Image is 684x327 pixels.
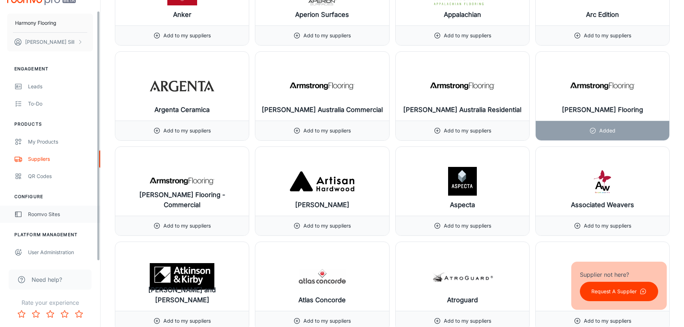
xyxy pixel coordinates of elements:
h6: [PERSON_NAME] Australia Residential [403,105,521,115]
p: Harmony Flooring [15,19,56,27]
button: Rate 1 star [14,307,29,321]
img: Armstrong Australia Commercial [290,72,354,101]
img: Argenta Ceramica [150,72,214,101]
button: Rate 2 star [29,307,43,321]
img: Atroguard [430,262,495,291]
button: Harmony Flooring [7,14,93,32]
p: [PERSON_NAME] Sill [25,38,74,46]
h6: Atroguard [447,295,478,305]
button: Rate 3 star [43,307,57,321]
h6: Anker [173,10,191,20]
div: To-do [28,100,93,108]
p: Add to my suppliers [303,222,351,230]
img: Artisan Hardwood [290,167,354,196]
h6: Aspecta [450,200,475,210]
h6: Associated Weavers [571,200,634,210]
div: QR Codes [28,172,93,180]
h6: [PERSON_NAME] Flooring [562,105,643,115]
p: Add to my suppliers [584,32,631,39]
p: Added [599,127,615,135]
p: Add to my suppliers [444,127,491,135]
div: Roomvo Sites [28,210,93,218]
p: Add to my suppliers [163,317,211,325]
button: Request A Supplier [580,282,658,301]
button: Rate 5 star [72,307,86,321]
p: Add to my suppliers [444,317,491,325]
img: Armstrong Flooring - Commercial [150,167,214,196]
h6: [PERSON_NAME] Flooring - Commercial [121,190,243,210]
p: Add to my suppliers [303,127,351,135]
div: Leads [28,83,93,90]
p: Add to my suppliers [444,32,491,39]
img: Aspecta [430,167,495,196]
button: Rate 4 star [57,307,72,321]
p: Add to my suppliers [444,222,491,230]
h6: Argenta Ceramica [154,105,210,115]
p: Add to my suppliers [163,32,211,39]
p: Add to my suppliers [163,127,211,135]
h6: [PERSON_NAME] [295,200,349,210]
img: Armstrong Australia Residential [430,72,495,101]
div: My Products [28,138,93,146]
p: Add to my suppliers [584,317,631,325]
button: [PERSON_NAME] Sill [7,33,93,51]
p: Add to my suppliers [303,317,351,325]
p: Rate your experience [6,298,94,307]
h6: Arc Edition [586,10,619,20]
p: Supplier not here? [580,270,658,279]
img: Associated Weavers [570,167,635,196]
h6: Aperion Surfaces [295,10,349,20]
h6: [PERSON_NAME] and [PERSON_NAME] [121,285,243,305]
img: Atlas Concorde [290,262,354,291]
h6: [PERSON_NAME] Australia Commercial [262,105,383,115]
img: Audacity Flooring [570,262,635,291]
img: Armstrong Flooring [570,72,635,101]
p: Add to my suppliers [163,222,211,230]
p: Add to my suppliers [303,32,351,39]
img: Atkinson and Kirby [150,262,214,291]
h6: Appalachian [444,10,481,20]
span: Need help? [32,275,62,284]
p: Request A Supplier [591,288,637,295]
div: User Administration [28,248,93,256]
p: Add to my suppliers [584,222,631,230]
div: Suppliers [28,155,93,163]
h6: Atlas Concorde [298,295,346,305]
